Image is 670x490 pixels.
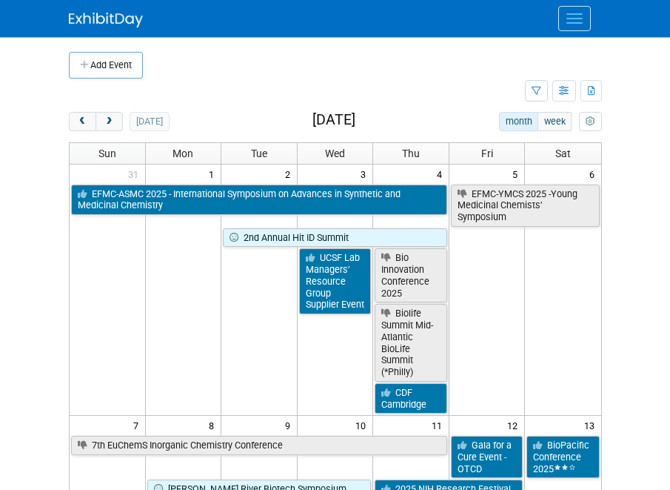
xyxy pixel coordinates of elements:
[96,112,123,131] button: next
[127,165,145,183] span: 31
[588,165,601,183] span: 6
[71,185,447,215] a: EFMC-ASMC 2025 - International Symposium on Advances in Synthetic and Medicinal Chemistry
[359,165,372,183] span: 3
[284,165,297,183] span: 2
[132,416,145,434] span: 7
[558,6,591,31] button: Menu
[537,112,572,131] button: week
[207,416,221,434] span: 8
[207,165,221,183] span: 1
[375,304,447,381] a: Biolife Summit Mid-Atlantic BioLife Summit (*Philly)
[312,112,355,128] h2: [DATE]
[172,148,193,159] span: Mon
[499,112,538,131] button: month
[583,416,601,434] span: 13
[435,165,449,183] span: 4
[69,52,143,79] button: Add Event
[325,148,345,159] span: Wed
[375,248,447,302] a: Bio Innovation Conference 2025
[299,248,372,314] a: UCSF Lab Managers’ Resource Group Supplier Event
[555,148,571,159] span: Sat
[451,436,523,478] a: Gala for a Cure Event - OTCD
[251,148,267,159] span: Tue
[430,416,449,434] span: 11
[526,436,599,478] a: BioPacific Conference 2025
[130,112,169,131] button: [DATE]
[69,112,96,131] button: prev
[481,148,493,159] span: Fri
[98,148,116,159] span: Sun
[375,383,447,414] a: CDF Cambridge
[451,185,600,227] a: EFMC-YMCS 2025 -Young Medicinal Chemists’ Symposium
[284,416,297,434] span: 9
[579,112,601,131] button: myCustomButton
[402,148,420,159] span: Thu
[506,416,524,434] span: 12
[223,228,447,248] a: 2nd Annual Hit ID Summit
[354,416,372,434] span: 10
[71,436,447,455] a: 7th EuChemS Inorganic Chemistry Conference
[586,117,595,127] i: Personalize Calendar
[511,165,524,183] span: 5
[69,13,143,27] img: ExhibitDay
